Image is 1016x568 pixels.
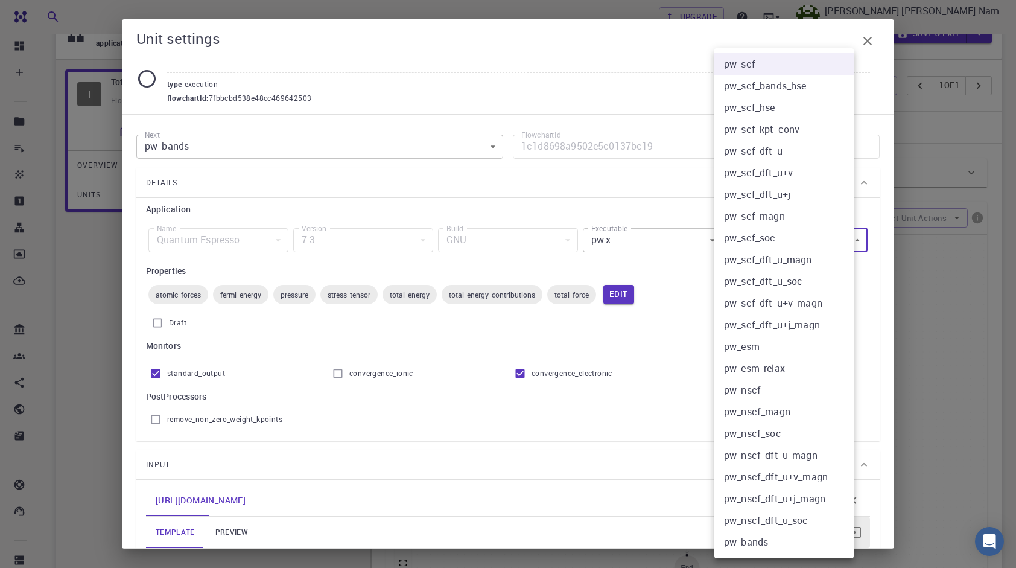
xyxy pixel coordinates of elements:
[714,357,863,379] li: pw_esm_relax
[714,227,863,249] li: pw_scf_soc
[714,97,863,118] li: pw_scf_hse
[714,75,863,97] li: pw_scf_bands_hse
[975,527,1004,556] div: Open Intercom Messenger
[714,336,863,357] li: pw_esm
[714,466,863,488] li: pw_nscf_dft_u+v_magn
[714,249,863,270] li: pw_scf_dft_u_magn
[714,379,863,401] li: pw_nscf
[714,509,863,531] li: pw_nscf_dft_u_soc
[24,8,68,19] span: Support
[714,140,863,162] li: pw_scf_dft_u
[714,270,863,292] li: pw_scf_dft_u_soc
[714,292,863,314] li: pw_scf_dft_u+v_magn
[714,162,863,183] li: pw_scf_dft_u+v
[714,205,863,227] li: pw_scf_magn
[714,118,863,140] li: pw_scf_kpt_conv
[714,531,863,553] li: pw_bands
[714,183,863,205] li: pw_scf_dft_u+j
[714,53,863,75] li: pw_scf
[714,488,863,509] li: pw_nscf_dft_u+j_magn
[714,401,863,423] li: pw_nscf_magn
[714,444,863,466] li: pw_nscf_dft_u_magn
[714,423,863,444] li: pw_nscf_soc
[714,314,863,336] li: pw_scf_dft_u+j_magn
